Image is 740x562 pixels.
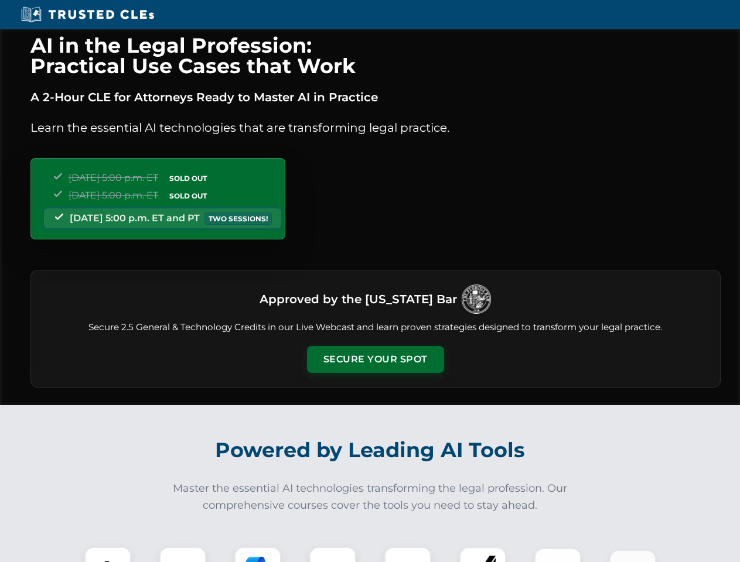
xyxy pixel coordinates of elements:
span: [DATE] 5:00 p.m. ET [69,172,158,183]
h1: AI in the Legal Profession: Practical Use Cases that Work [30,35,721,76]
p: Secure 2.5 General & Technology Credits in our Live Webcast and learn proven strategies designed ... [45,321,706,334]
img: Logo [462,285,491,314]
span: SOLD OUT [165,190,211,202]
img: Trusted CLEs [18,6,158,23]
span: SOLD OUT [165,172,211,184]
p: Learn the essential AI technologies that are transforming legal practice. [30,118,721,137]
span: [DATE] 5:00 p.m. ET [69,190,158,201]
button: Secure Your Spot [307,346,444,373]
p: Master the essential AI technologies transforming the legal profession. Our comprehensive courses... [165,480,575,514]
p: A 2-Hour CLE for Attorneys Ready to Master AI in Practice [30,88,721,107]
h2: Powered by Leading AI Tools [46,430,695,471]
h3: Approved by the [US_STATE] Bar [260,289,457,310]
